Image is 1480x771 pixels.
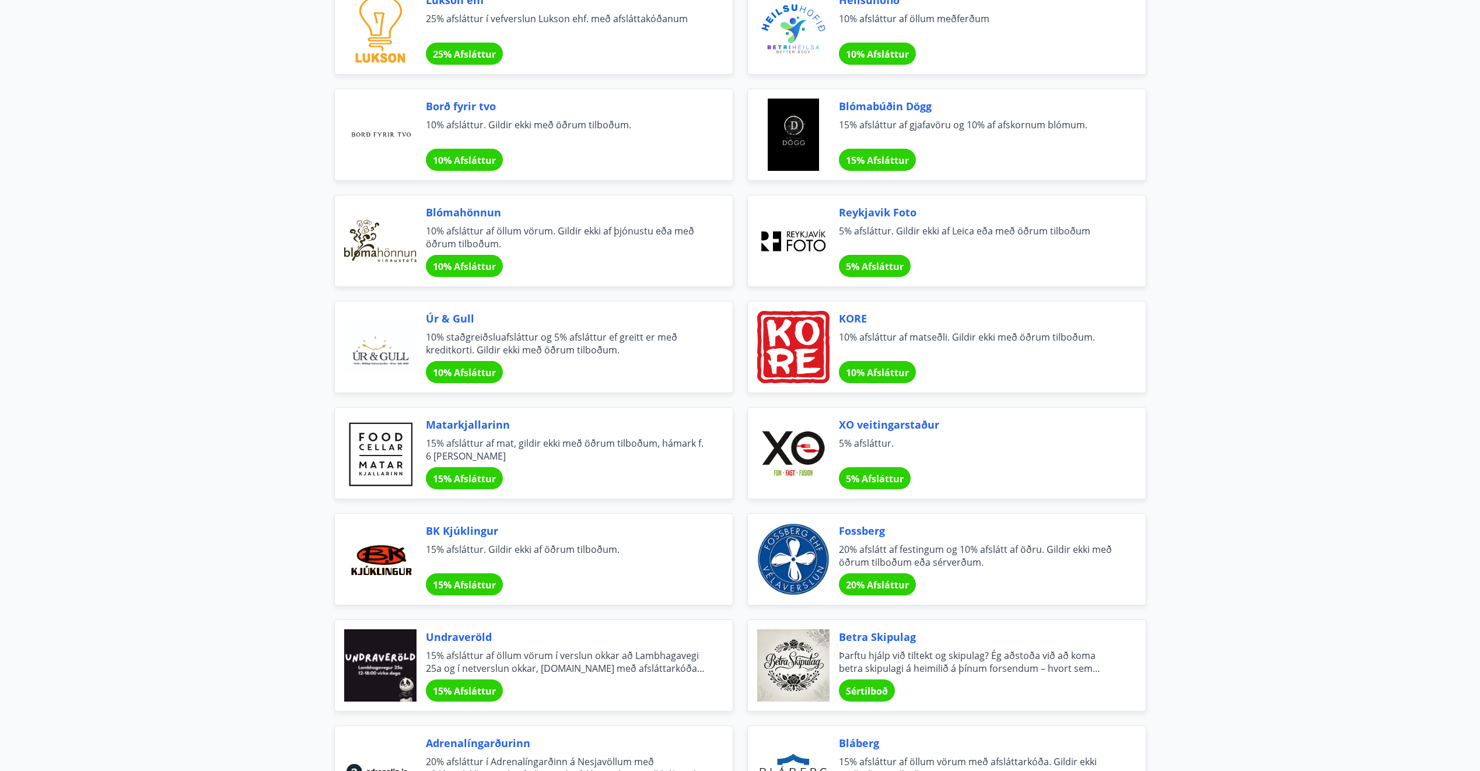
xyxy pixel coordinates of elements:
span: Borð fyrir tvo [426,99,705,114]
span: 15% Afsláttur [846,154,909,167]
span: 15% afsláttur. Gildir ekki af öðrum tilboðum. [426,543,705,569]
span: BK Kjúklingur [426,523,705,538]
span: 15% afsláttur af mat, gildir ekki með öðrum tilboðum, hámark f. 6 [PERSON_NAME] [426,437,705,462]
span: 25% Afsláttur [433,48,496,61]
span: 10% afsláttur af matseðli. Gildir ekki með öðrum tilboðum. [839,331,1118,356]
span: Sértilboð [846,685,888,698]
span: 20% Afsláttur [846,579,909,591]
span: Undraveröld [426,629,705,644]
span: 15% afsláttur af öllum vörum í verslun okkar að Lambhagavegi 25a og í netverslun okkar, [DOMAIN_N... [426,649,705,675]
span: Adrenalíngarðurinn [426,735,705,751]
span: 10% afsláttur. Gildir ekki með öðrum tilboðum. [426,118,705,144]
span: Betra Skipulag [839,629,1118,644]
span: 10% afsláttur af öllum meðferðum [839,12,1118,38]
span: 25% afsláttur í vefverslun Lukson ehf. með afsláttakóðanum [426,12,705,38]
span: 10% Afsláttur [433,366,496,379]
span: Blómabúðin Dögg [839,99,1118,114]
span: 15% Afsláttur [433,579,496,591]
span: 10% Afsláttur [846,366,909,379]
span: Blómahönnun [426,205,705,220]
span: Bláberg [839,735,1118,751]
span: Reykjavik Foto [839,205,1118,220]
span: 10% staðgreiðsluafsláttur og 5% afsláttur ef greitt er með kreditkorti. Gildir ekki með öðrum til... [426,331,705,356]
span: 5% afsláttur. Gildir ekki af Leica eða með öðrum tilboðum [839,225,1118,250]
span: 15% Afsláttur [433,472,496,485]
span: Þarftu hjálp við tiltekt og skipulag? Ég aðstoða við að koma betra skipulagi á heimilið á þínum f... [839,649,1118,675]
span: 15% afsláttur af gjafavöru og 10% af afskornum blómum. [839,118,1118,144]
span: 15% Afsláttur [433,685,496,698]
span: 5% Afsláttur [846,472,904,485]
span: Matarkjallarinn [426,417,705,432]
span: 10% Afsláttur [433,154,496,167]
span: 20% afslátt af festingum og 10% afslátt af öðru. Gildir ekki með öðrum tilboðum eða sérverðum. [839,543,1118,569]
span: 10% Afsláttur [433,260,496,273]
span: 10% Afsláttur [846,48,909,61]
span: 5% afsláttur. [839,437,1118,462]
span: Úr & Gull [426,311,705,326]
span: XO veitingarstaður [839,417,1118,432]
span: 5% Afsláttur [846,260,904,273]
span: 10% afsláttur af öllum vörum. Gildir ekki af þjónustu eða með öðrum tilboðum. [426,225,705,250]
span: KORE [839,311,1118,326]
span: Fossberg [839,523,1118,538]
